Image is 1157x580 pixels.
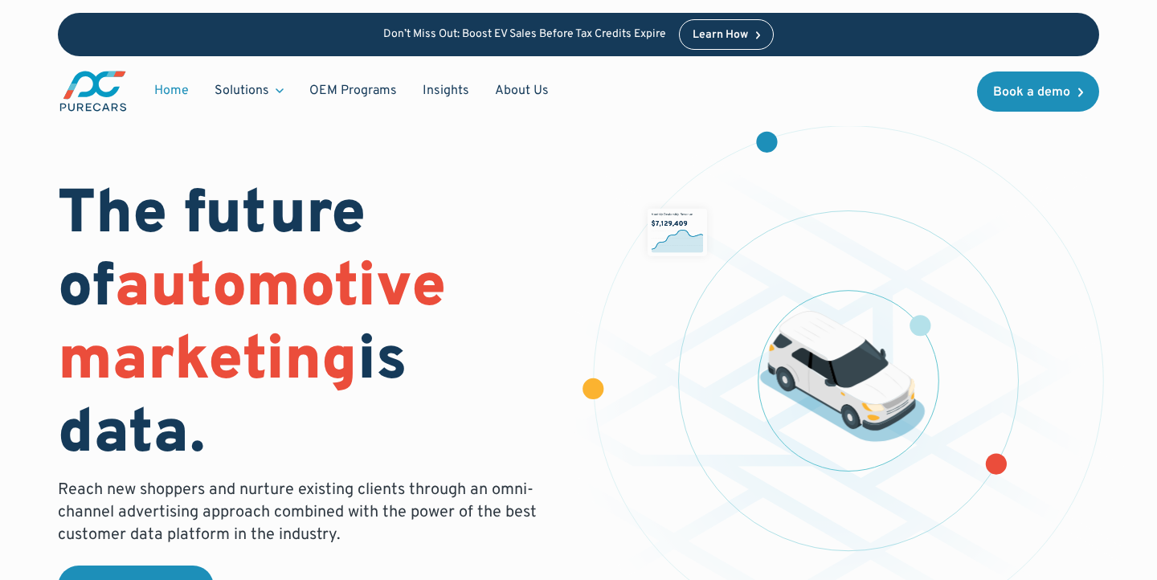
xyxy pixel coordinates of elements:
a: OEM Programs [296,76,410,106]
div: Solutions [202,76,296,106]
div: Solutions [215,82,269,100]
a: Learn How [679,19,775,50]
h1: The future of is data. [58,180,559,473]
img: illustration of a vehicle [760,311,926,442]
img: purecars logo [58,69,129,113]
a: Home [141,76,202,106]
div: Learn How [693,30,748,41]
p: Reach new shoppers and nurture existing clients through an omni-channel advertising approach comb... [58,479,546,546]
img: chart showing monthly dealership revenue of $7m [648,209,707,256]
a: Book a demo [977,71,1099,112]
p: Don’t Miss Out: Boost EV Sales Before Tax Credits Expire [383,28,666,42]
span: automotive marketing [58,251,446,401]
a: Insights [410,76,482,106]
div: Book a demo [993,86,1070,99]
a: main [58,69,129,113]
a: About Us [482,76,562,106]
